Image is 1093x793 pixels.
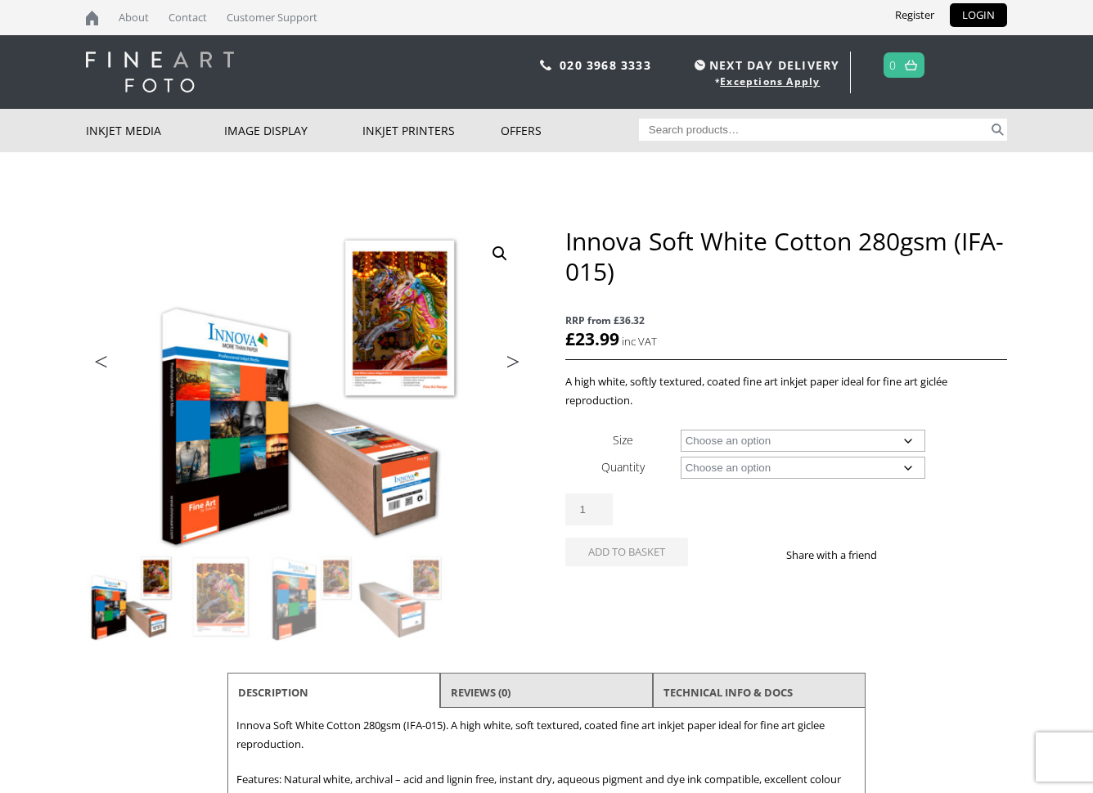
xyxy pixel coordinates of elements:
[565,493,613,525] input: Product quantity
[238,678,308,707] a: Description
[601,459,645,475] label: Quantity
[883,3,947,27] a: Register
[501,109,639,152] a: Offers
[897,548,910,561] img: facebook sharing button
[905,60,917,70] img: basket.svg
[695,60,705,70] img: time.svg
[565,327,619,350] bdi: 23.99
[540,60,551,70] img: phone.svg
[236,716,857,754] p: Innova Soft White Cotton 280gsm (IFA-015). A high white, soft textured, coated fine art inkjet pa...
[560,57,651,73] a: 020 3968 3333
[86,109,224,152] a: Inkjet Media
[485,239,515,268] a: View full-screen image gallery
[86,52,234,92] img: logo-white.svg
[451,678,511,707] a: Reviews (0)
[988,119,1007,141] button: Search
[916,548,929,561] img: twitter sharing button
[639,119,989,141] input: Search products…
[889,53,897,77] a: 0
[86,226,528,552] img: Innova Soft White Cotton 280gsm (IFA-015)
[565,372,1007,410] p: A high white, softly textured, coated fine art inkjet paper ideal for fine art giclée reproduction.
[690,56,839,74] span: NEXT DAY DELIVERY
[87,553,175,642] img: Innova Soft White Cotton 280gsm (IFA-015)
[663,678,793,707] a: TECHNICAL INFO & DOCS
[565,327,575,350] span: £
[936,548,949,561] img: email sharing button
[720,74,820,88] a: Exceptions Apply
[565,311,1007,330] span: RRP from £36.32
[565,226,1007,286] h1: Innova Soft White Cotton 280gsm (IFA-015)
[950,3,1007,27] a: LOGIN
[613,432,633,448] label: Size
[177,553,265,642] img: Innova Soft White Cotton 280gsm (IFA-015) - Image 2
[224,109,362,152] a: Image Display
[565,538,688,566] button: Add to basket
[357,553,445,642] img: Innova Soft White Cotton 280gsm (IFA-015) - Image 4
[362,109,501,152] a: Inkjet Printers
[786,546,897,565] p: Share with a friend
[267,553,355,642] img: Innova Soft White Cotton 280gsm (IFA-015) - Image 3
